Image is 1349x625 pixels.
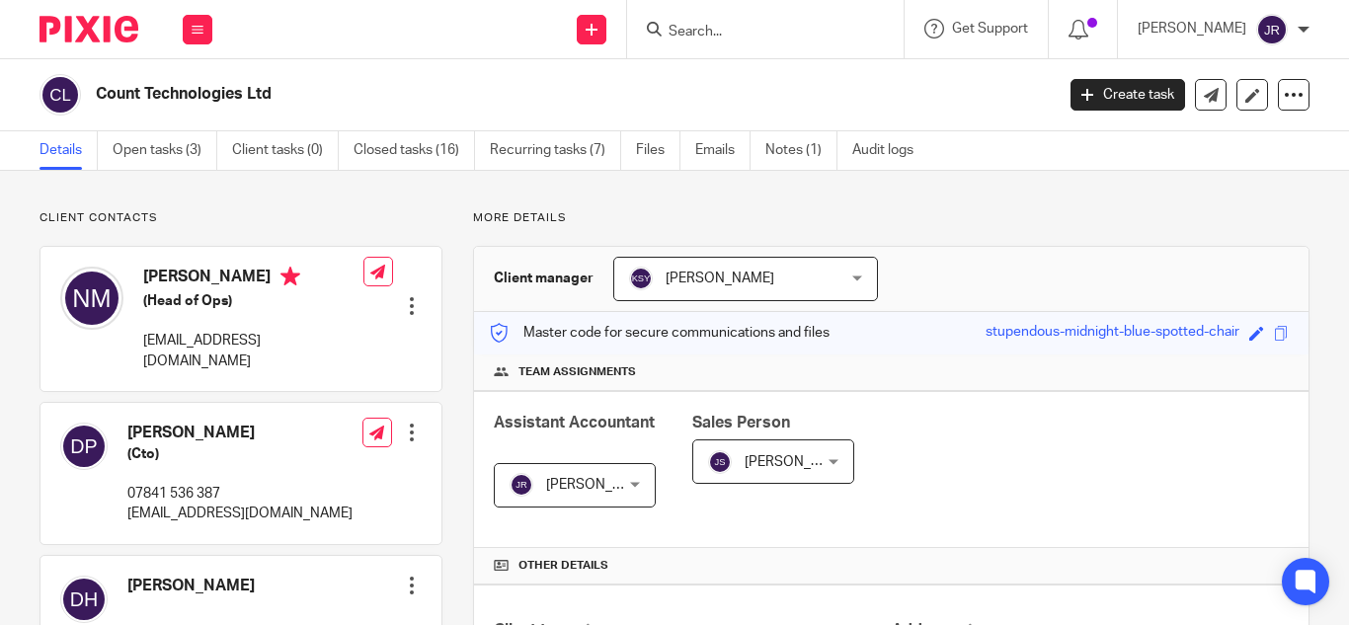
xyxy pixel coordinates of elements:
[143,267,363,291] h4: [PERSON_NAME]
[40,210,442,226] p: Client contacts
[852,131,928,170] a: Audit logs
[745,455,853,469] span: [PERSON_NAME]
[518,558,608,574] span: Other details
[143,331,363,371] p: [EMAIL_ADDRESS][DOMAIN_NAME]
[60,576,108,623] img: svg%3E
[40,131,98,170] a: Details
[40,74,81,116] img: svg%3E
[127,504,353,523] p: [EMAIL_ADDRESS][DOMAIN_NAME]
[473,210,1309,226] p: More details
[490,131,621,170] a: Recurring tasks (7)
[232,131,339,170] a: Client tasks (0)
[60,267,123,330] img: svg%3E
[489,323,830,343] p: Master code for secure communications and files
[695,131,751,170] a: Emails
[60,423,108,470] img: svg%3E
[127,576,255,596] h4: [PERSON_NAME]
[546,478,655,492] span: [PERSON_NAME]
[1256,14,1288,45] img: svg%3E
[127,444,353,464] h5: (Cto)
[1138,19,1246,39] p: [PERSON_NAME]
[1071,79,1185,111] a: Create task
[127,484,353,504] p: 07841 536 387
[708,450,732,474] img: svg%3E
[143,291,363,311] h5: (Head of Ops)
[636,131,680,170] a: Files
[765,131,837,170] a: Notes (1)
[494,415,655,430] span: Assistant Accountant
[96,84,852,105] h2: Count Technologies Ltd
[666,272,774,285] span: [PERSON_NAME]
[952,22,1028,36] span: Get Support
[986,322,1239,345] div: stupendous-midnight-blue-spotted-chair
[494,269,594,288] h3: Client manager
[510,473,533,497] img: svg%3E
[127,423,353,443] h4: [PERSON_NAME]
[692,415,790,430] span: Sales Person
[667,24,844,41] input: Search
[354,131,475,170] a: Closed tasks (16)
[113,131,217,170] a: Open tasks (3)
[518,364,636,380] span: Team assignments
[40,16,138,42] img: Pixie
[280,267,300,286] i: Primary
[629,267,653,290] img: svg%3E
